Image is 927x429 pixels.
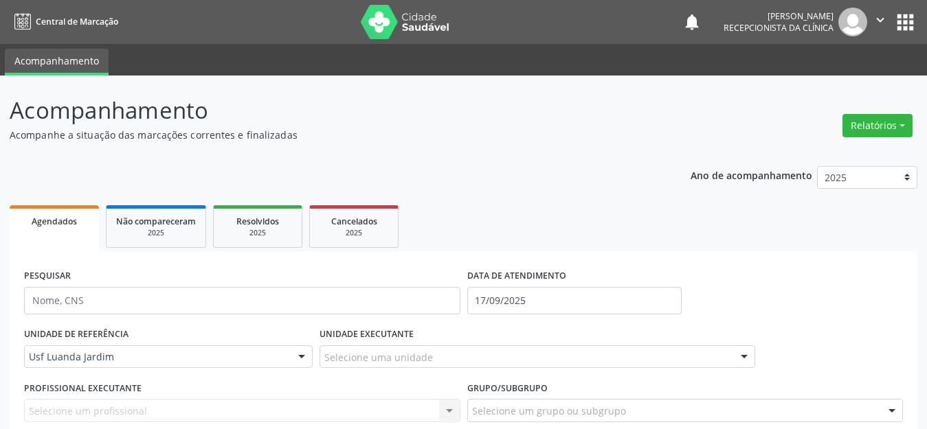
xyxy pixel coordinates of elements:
img: img [838,8,867,36]
p: Acompanhamento [10,93,645,128]
p: Acompanhe a situação das marcações correntes e finalizadas [10,128,645,142]
p: Ano de acompanhamento [691,166,812,183]
i:  [873,12,888,27]
label: UNIDADE EXECUTANTE [320,324,414,345]
label: PESQUISAR [24,266,71,287]
span: Não compareceram [116,216,196,227]
label: Grupo/Subgrupo [467,378,548,399]
button: apps [893,10,917,34]
span: Cancelados [331,216,377,227]
span: Usf Luanda Jardim [29,350,284,364]
a: Central de Marcação [10,10,118,33]
label: PROFISSIONAL EXECUTANTE [24,378,142,399]
div: 2025 [223,228,292,238]
span: Agendados [32,216,77,227]
input: Nome, CNS [24,287,460,314]
div: [PERSON_NAME] [724,10,834,22]
span: Resolvidos [236,216,279,227]
label: DATA DE ATENDIMENTO [467,266,566,287]
input: Selecione um intervalo [467,287,682,314]
span: Recepcionista da clínica [724,22,834,34]
button:  [867,8,893,36]
button: Relatórios [842,114,913,137]
label: UNIDADE DE REFERÊNCIA [24,324,129,345]
span: Selecione uma unidade [324,350,433,364]
div: 2025 [320,228,388,238]
button: notifications [682,12,702,32]
span: Central de Marcação [36,16,118,27]
a: Acompanhamento [5,49,109,76]
div: 2025 [116,228,196,238]
span: Selecione um grupo ou subgrupo [472,404,626,418]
